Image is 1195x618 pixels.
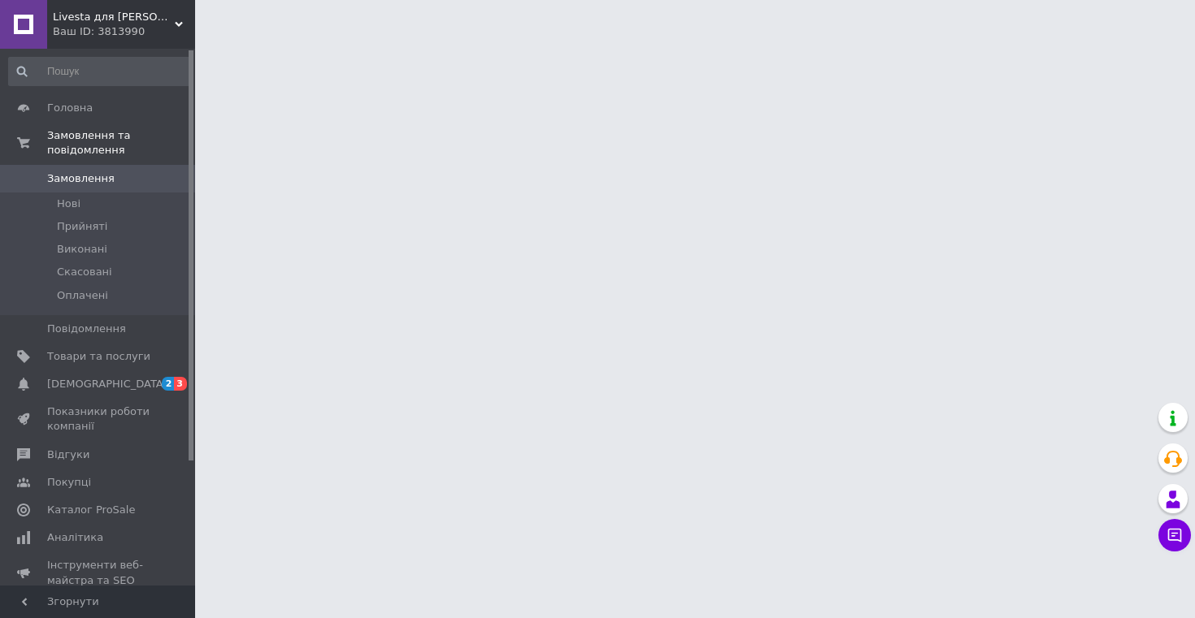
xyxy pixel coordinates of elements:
[47,503,135,517] span: Каталог ProSale
[47,530,103,545] span: Аналітика
[1158,519,1191,551] button: Чат з покупцем
[57,219,107,234] span: Прийняті
[47,171,115,186] span: Замовлення
[57,197,80,211] span: Нові
[47,128,195,158] span: Замовлення та повідомлення
[162,377,175,391] span: 2
[57,242,107,257] span: Виконані
[47,349,150,364] span: Товари та послуги
[47,404,150,434] span: Показники роботи компанії
[47,475,91,490] span: Покупці
[47,558,150,587] span: Інструменти веб-майстра та SEO
[47,322,126,336] span: Повідомлення
[47,447,89,462] span: Відгуки
[8,57,192,86] input: Пошук
[53,24,195,39] div: Ваш ID: 3813990
[57,288,108,303] span: Оплачені
[47,101,93,115] span: Головна
[53,10,175,24] span: Livesta для Вас
[57,265,112,279] span: Скасовані
[174,377,187,391] span: 3
[47,377,167,391] span: [DEMOGRAPHIC_DATA]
